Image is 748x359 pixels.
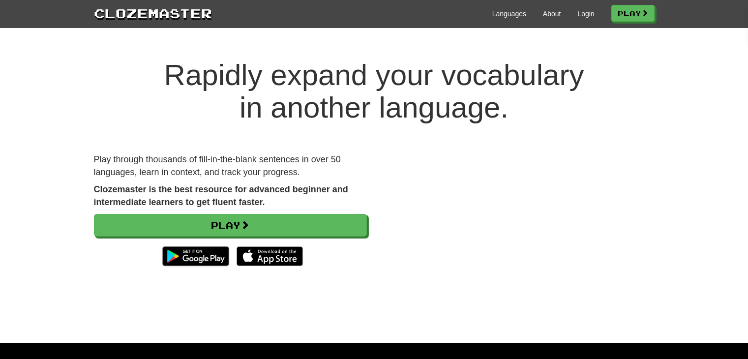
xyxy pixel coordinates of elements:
img: Download_on_the_App_Store_Badge_US-UK_135x40-25178aeef6eb6b83b96f5f2d004eda3bffbb37122de64afbaef7... [237,246,303,266]
a: Play [94,214,367,237]
a: Play [611,5,655,22]
strong: Clozemaster is the best resource for advanced beginner and intermediate learners to get fluent fa... [94,184,348,207]
a: Clozemaster [94,4,212,22]
a: Languages [492,9,526,19]
a: Login [577,9,594,19]
p: Play through thousands of fill-in-the-blank sentences in over 50 languages, learn in context, and... [94,153,367,179]
img: Get it on Google Play [157,241,234,271]
a: About [543,9,561,19]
